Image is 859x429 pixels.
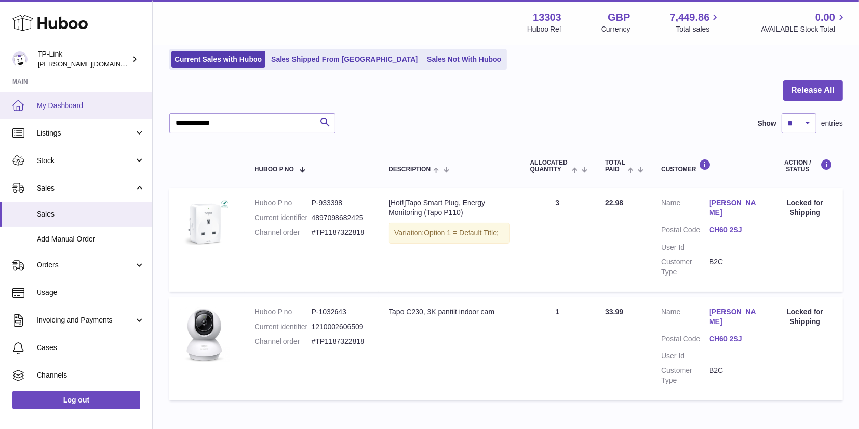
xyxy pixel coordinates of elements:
[311,337,368,346] dd: #TP1187322818
[661,243,709,252] dt: User Id
[676,24,721,34] span: Total sales
[424,229,499,237] span: Option 1 = Default Title;
[311,198,368,208] dd: P-933398
[777,307,833,327] div: Locked for Shipping
[661,198,709,220] dt: Name
[777,159,833,173] div: Action / Status
[670,11,721,34] a: 7,449.86 Total sales
[661,307,709,329] dt: Name
[38,49,129,69] div: TP-Link
[37,128,134,138] span: Listings
[37,260,134,270] span: Orders
[37,209,145,219] span: Sales
[37,234,145,244] span: Add Manual Order
[777,198,833,218] div: Locked for Shipping
[709,366,757,385] dd: B2C
[605,308,623,316] span: 33.99
[12,51,28,67] img: susie.li@tp-link.com
[520,297,596,400] td: 1
[179,198,230,249] img: Tapo-P110_UK_1.0_1909_English_01_large_1569563931592x.jpg
[520,188,596,291] td: 3
[661,159,757,173] div: Customer
[311,322,368,332] dd: 1210002606509
[533,11,561,24] strong: 13303
[389,166,431,173] span: Description
[761,24,847,34] span: AVAILABLE Stock Total
[255,322,312,332] dt: Current identifier
[661,351,709,361] dt: User Id
[255,166,294,173] span: Huboo P no
[311,228,368,237] dd: #TP1187322818
[670,11,710,24] span: 7,449.86
[267,51,421,68] a: Sales Shipped From [GEOGRAPHIC_DATA]
[605,159,625,173] span: Total paid
[389,198,509,218] div: [Hot!]Tapo Smart Plug, Energy Monitoring (Tapo P110)
[709,307,757,327] a: [PERSON_NAME]
[37,315,134,325] span: Invoicing and Payments
[38,60,257,68] span: [PERSON_NAME][DOMAIN_NAME][EMAIL_ADDRESS][DOMAIN_NAME]
[423,51,505,68] a: Sales Not With Huboo
[311,213,368,223] dd: 4897098682425
[171,51,265,68] a: Current Sales with Huboo
[761,11,847,34] a: 0.00 AVAILABLE Stock Total
[389,223,509,244] div: Variation:
[709,198,757,218] a: [PERSON_NAME]
[530,159,569,173] span: ALLOCATED Quantity
[37,343,145,353] span: Cases
[37,370,145,380] span: Channels
[255,307,312,317] dt: Huboo P no
[709,334,757,344] a: CH60 2SJ
[179,307,230,362] img: 133031739979856.jpg
[709,257,757,277] dd: B2C
[661,257,709,277] dt: Customer Type
[255,337,312,346] dt: Channel order
[311,307,368,317] dd: P-1032643
[255,213,312,223] dt: Current identifier
[37,101,145,111] span: My Dashboard
[821,119,843,128] span: entries
[783,80,843,101] button: Release All
[601,24,630,34] div: Currency
[255,198,312,208] dt: Huboo P no
[37,156,134,166] span: Stock
[661,366,709,385] dt: Customer Type
[815,11,835,24] span: 0.00
[608,11,630,24] strong: GBP
[37,183,134,193] span: Sales
[12,391,140,409] a: Log out
[661,225,709,237] dt: Postal Code
[758,119,776,128] label: Show
[709,225,757,235] a: CH60 2SJ
[255,228,312,237] dt: Channel order
[661,334,709,346] dt: Postal Code
[389,307,509,317] div: Tapo C230, 3K pantilt indoor cam
[527,24,561,34] div: Huboo Ref
[37,288,145,298] span: Usage
[605,199,623,207] span: 22.98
